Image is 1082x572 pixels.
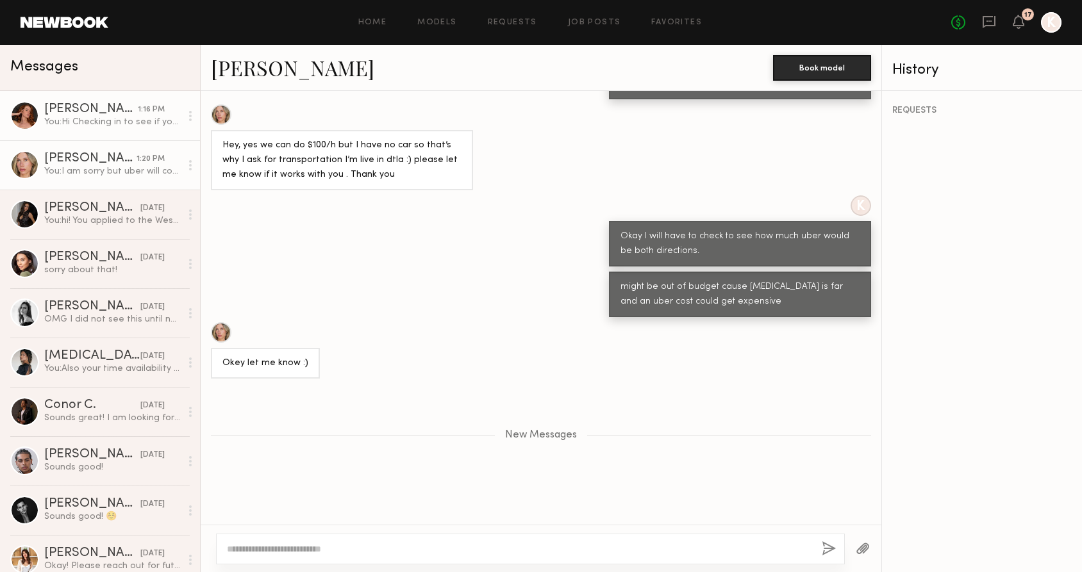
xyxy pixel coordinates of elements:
[140,548,165,560] div: [DATE]
[44,215,181,227] div: You: hi! You applied to the Western Jewelry Lifestyle campaign! I just wanted to make sure you sa...
[138,104,165,116] div: 1:16 PM
[137,153,165,165] div: 1:20 PM
[651,19,702,27] a: Favorites
[140,252,165,264] div: [DATE]
[44,165,181,177] div: You: I am sorry but uber will cost 150 for one way; is there any way you can borrow transportatio...
[620,280,860,309] div: might be out of budget cause [MEDICAL_DATA] is far and an uber cost could get expensive
[773,55,871,81] button: Book model
[44,461,181,473] div: Sounds good!
[44,412,181,424] div: Sounds great! I am looking forward to it
[10,60,78,74] span: Messages
[44,313,181,325] div: OMG I did not see this until now…. I for some reason never get notifications for messages on this...
[505,430,577,441] span: New Messages
[44,202,140,215] div: [PERSON_NAME]
[773,61,871,72] a: Book model
[620,229,860,259] div: Okay I will have to check to see how much uber would be both directions.
[44,264,181,276] div: sorry about that!
[140,202,165,215] div: [DATE]
[1024,12,1032,19] div: 17
[44,116,181,128] div: You: Hi Checking in to see if you saw this
[892,63,1072,78] div: History
[140,400,165,412] div: [DATE]
[140,498,165,511] div: [DATE]
[140,350,165,363] div: [DATE]
[44,547,140,560] div: [PERSON_NAME]
[44,350,140,363] div: [MEDICAL_DATA][PERSON_NAME]
[892,106,1072,115] div: REQUESTS
[568,19,621,27] a: Job Posts
[44,560,181,572] div: Okay! Please reach out for future Projects too. Thanks!
[44,511,181,523] div: Sounds good! ☺️
[488,19,537,27] a: Requests
[44,300,140,313] div: [PERSON_NAME]
[44,498,140,511] div: [PERSON_NAME]
[211,54,374,81] a: [PERSON_NAME]
[222,138,462,183] div: Hey, yes we can do $100/h but I have no car so that’s why I ask for transportation I’m live in dt...
[44,152,137,165] div: [PERSON_NAME]
[1041,12,1061,33] a: K
[417,19,456,27] a: Models
[140,449,165,461] div: [DATE]
[44,363,181,375] div: You: Also your time availability so I can book time slot for location!
[222,356,308,371] div: Okey let me know :)
[44,399,140,412] div: Conor C.
[358,19,387,27] a: Home
[44,448,140,461] div: [PERSON_NAME]
[44,251,140,264] div: [PERSON_NAME]
[140,301,165,313] div: [DATE]
[44,103,138,116] div: [PERSON_NAME]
